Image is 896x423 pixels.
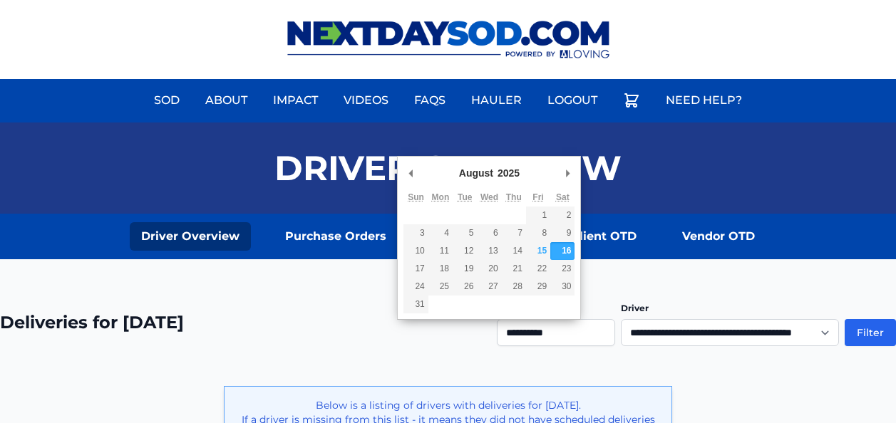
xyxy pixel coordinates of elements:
a: Videos [335,83,397,117]
div: 2025 [495,162,522,184]
abbr: Wednesday [480,192,498,202]
button: 31 [403,296,428,313]
button: 16 [550,242,575,260]
div: August [457,162,495,184]
label: Driver [621,303,649,313]
button: 29 [526,278,550,296]
button: Previous Month [403,162,418,184]
input: Use the arrow keys to pick a date [497,319,615,346]
button: 25 [428,278,453,296]
button: 21 [502,260,526,278]
a: Impact [264,83,326,117]
button: 3 [403,224,428,242]
a: Logout [539,83,606,117]
h1: Driver Overview [274,151,622,185]
a: Vendor OTD [671,222,766,251]
a: Driver Overview [130,222,251,251]
button: 20 [477,260,501,278]
button: 9 [550,224,575,242]
button: 10 [403,242,428,260]
button: 18 [428,260,453,278]
button: Next Month [560,162,575,184]
button: 4 [428,224,453,242]
a: Client OTD [560,222,648,251]
a: Purchase Orders [274,222,398,251]
abbr: Tuesday [458,192,472,202]
a: FAQs [406,83,454,117]
button: 17 [403,260,428,278]
button: 6 [477,224,501,242]
a: Need Help? [657,83,751,117]
button: 14 [502,242,526,260]
button: 28 [502,278,526,296]
button: 23 [550,260,575,278]
button: 27 [477,278,501,296]
abbr: Saturday [556,192,570,202]
abbr: Sunday [408,192,424,202]
button: 1 [526,207,550,224]
abbr: Friday [532,192,543,202]
button: 12 [453,242,477,260]
a: Hauler [463,83,530,117]
button: 13 [477,242,501,260]
button: 26 [453,278,477,296]
button: 24 [403,278,428,296]
abbr: Thursday [506,192,522,202]
a: About [197,83,256,117]
button: 11 [428,242,453,260]
button: 19 [453,260,477,278]
button: Filter [845,319,896,346]
button: 5 [453,224,477,242]
button: 8 [526,224,550,242]
button: 2 [550,207,575,224]
button: 30 [550,278,575,296]
a: Sod [145,83,188,117]
button: 15 [526,242,550,260]
button: 22 [526,260,550,278]
abbr: Monday [432,192,450,202]
button: 7 [502,224,526,242]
